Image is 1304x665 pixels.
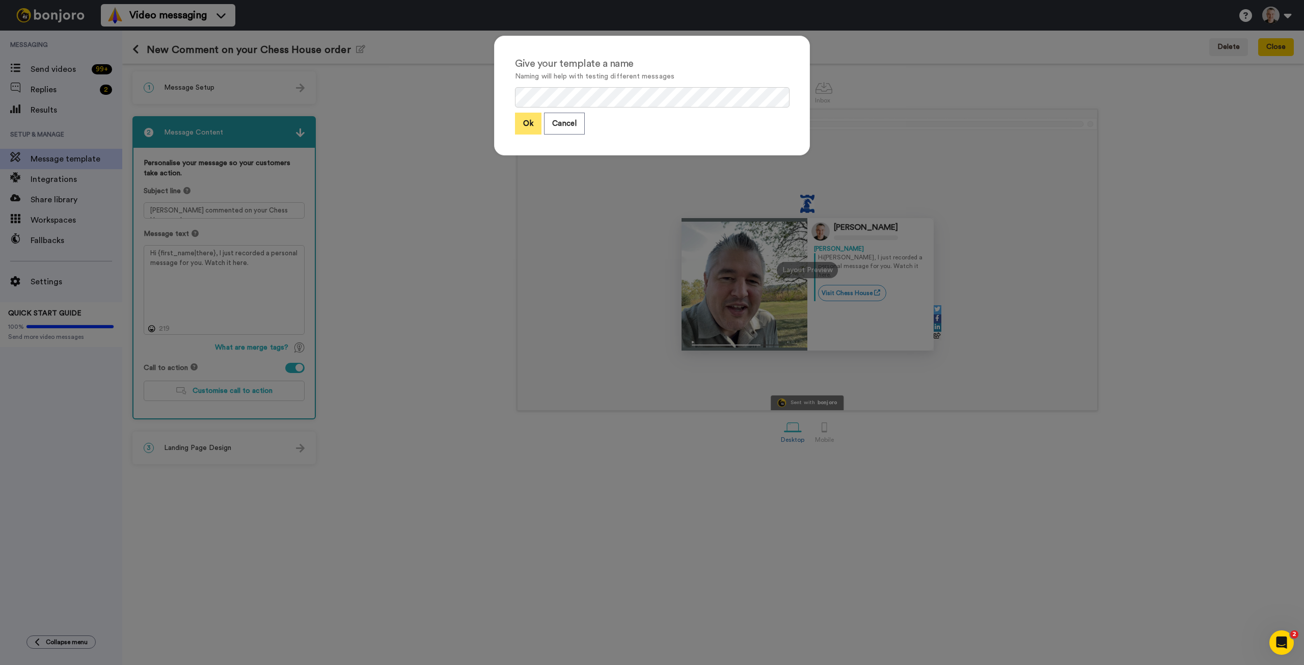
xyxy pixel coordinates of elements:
[544,113,585,135] button: Cancel
[515,113,541,135] button: Ok
[1269,630,1294,655] iframe: Intercom live chat
[1290,630,1298,639] span: 2
[515,71,789,82] p: Naming will help with testing different messages
[515,57,789,71] div: Give your template a name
